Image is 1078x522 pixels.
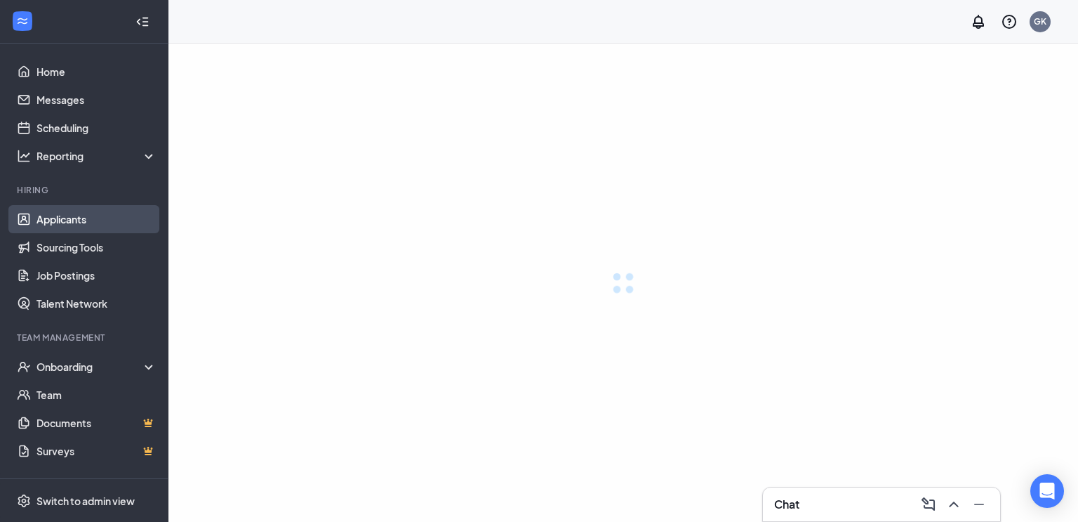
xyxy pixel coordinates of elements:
[36,381,157,409] a: Team
[1001,13,1018,30] svg: QuestionInfo
[36,233,157,261] a: Sourcing Tools
[774,497,799,512] h3: Chat
[920,496,937,513] svg: ComposeMessage
[36,114,157,142] a: Scheduling
[17,184,154,196] div: Hiring
[971,496,987,513] svg: Minimize
[17,360,31,374] svg: UserCheck
[945,496,962,513] svg: ChevronUp
[1034,15,1046,27] div: GK
[17,149,31,163] svg: Analysis
[36,149,157,163] div: Reporting
[966,493,989,516] button: Minimize
[36,360,157,374] div: Onboarding
[941,493,964,516] button: ChevronUp
[36,86,157,114] a: Messages
[36,58,157,86] a: Home
[36,437,157,465] a: SurveysCrown
[1030,474,1064,508] div: Open Intercom Messenger
[17,494,31,508] svg: Settings
[36,494,135,508] div: Switch to admin view
[916,493,938,516] button: ComposeMessage
[36,289,157,318] a: Talent Network
[970,13,987,30] svg: Notifications
[36,409,157,437] a: DocumentsCrown
[17,332,154,344] div: Team Management
[135,15,149,29] svg: Collapse
[36,205,157,233] a: Applicants
[36,261,157,289] a: Job Postings
[15,14,29,28] svg: WorkstreamLogo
